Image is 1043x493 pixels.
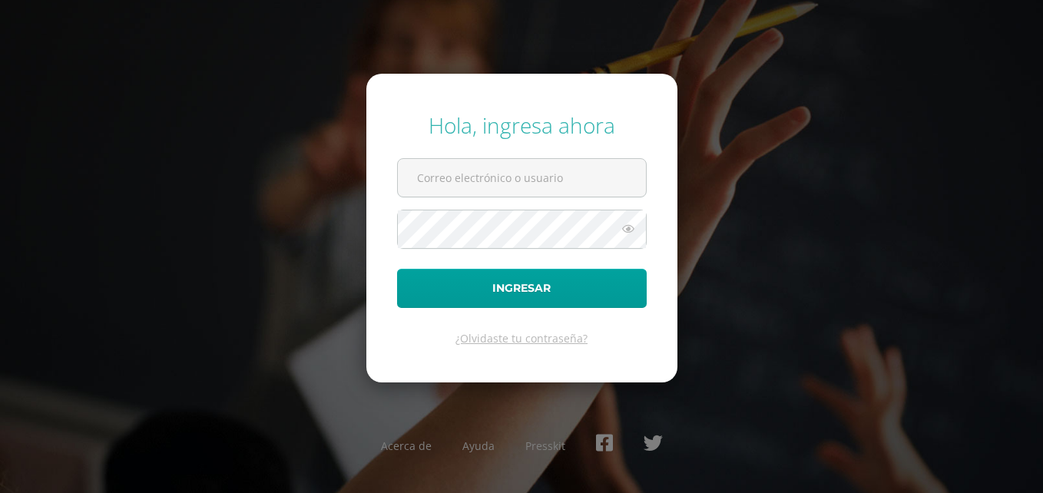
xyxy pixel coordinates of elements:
[398,159,646,197] input: Correo electrónico o usuario
[455,331,588,346] a: ¿Olvidaste tu contraseña?
[525,438,565,453] a: Presskit
[397,111,647,140] div: Hola, ingresa ahora
[381,438,432,453] a: Acerca de
[462,438,495,453] a: Ayuda
[397,269,647,308] button: Ingresar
